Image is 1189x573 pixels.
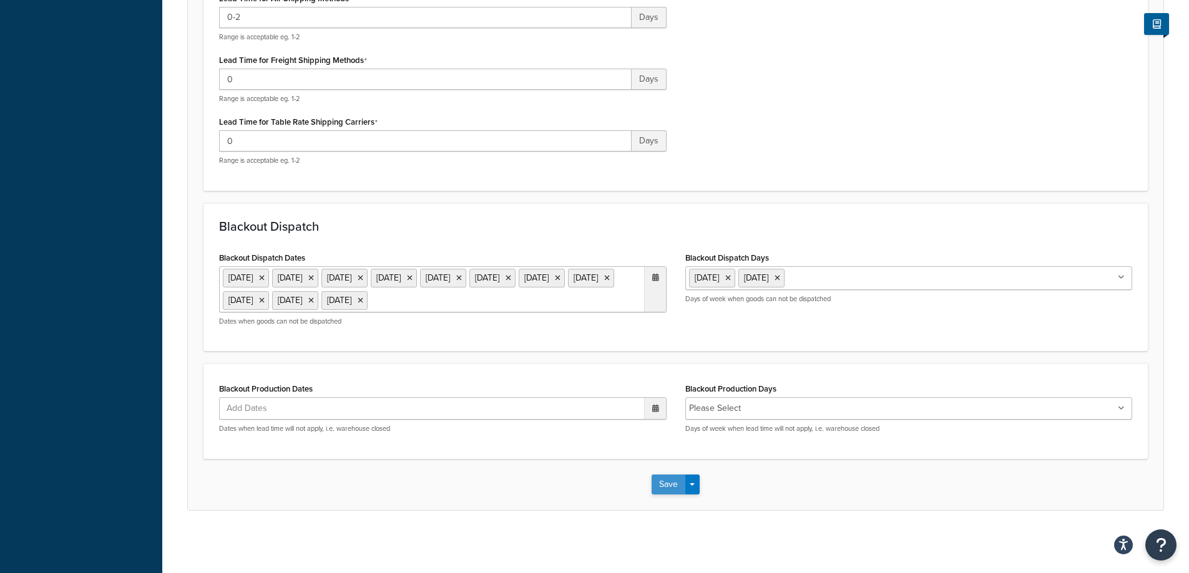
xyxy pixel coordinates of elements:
[632,69,667,90] span: Days
[219,384,313,393] label: Blackout Production Dates
[685,294,1133,304] p: Days of week when goods can not be dispatched
[272,291,318,310] li: [DATE]
[223,269,269,287] li: [DATE]
[469,269,516,287] li: [DATE]
[219,424,667,433] p: Dates when lead time will not apply, i.e. warehouse closed
[272,269,318,287] li: [DATE]
[219,32,667,42] p: Range is acceptable eg. 1-2
[652,474,685,494] button: Save
[568,269,614,287] li: [DATE]
[685,384,776,393] label: Blackout Production Days
[420,269,466,287] li: [DATE]
[219,253,305,262] label: Blackout Dispatch Dates
[744,271,768,284] span: [DATE]
[321,269,368,287] li: [DATE]
[685,253,769,262] label: Blackout Dispatch Days
[219,117,378,127] label: Lead Time for Table Rate Shipping Carriers
[1145,529,1177,561] button: Open Resource Center
[685,424,1133,433] p: Days of week when lead time will not apply, i.e. warehouse closed
[223,398,283,419] span: Add Dates
[1144,13,1169,35] button: Show Help Docs
[695,271,719,284] span: [DATE]
[223,291,269,310] li: [DATE]
[689,400,741,417] li: Please Select
[632,7,667,28] span: Days
[219,55,367,65] label: Lead Time for Freight Shipping Methods
[219,156,667,165] p: Range is acceptable eg. 1-2
[219,94,667,104] p: Range is acceptable eg. 1-2
[519,269,565,287] li: [DATE]
[219,219,1132,233] h3: Blackout Dispatch
[632,130,667,152] span: Days
[321,291,368,310] li: [DATE]
[219,317,667,326] p: Dates when goods can not be dispatched
[371,269,417,287] li: [DATE]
